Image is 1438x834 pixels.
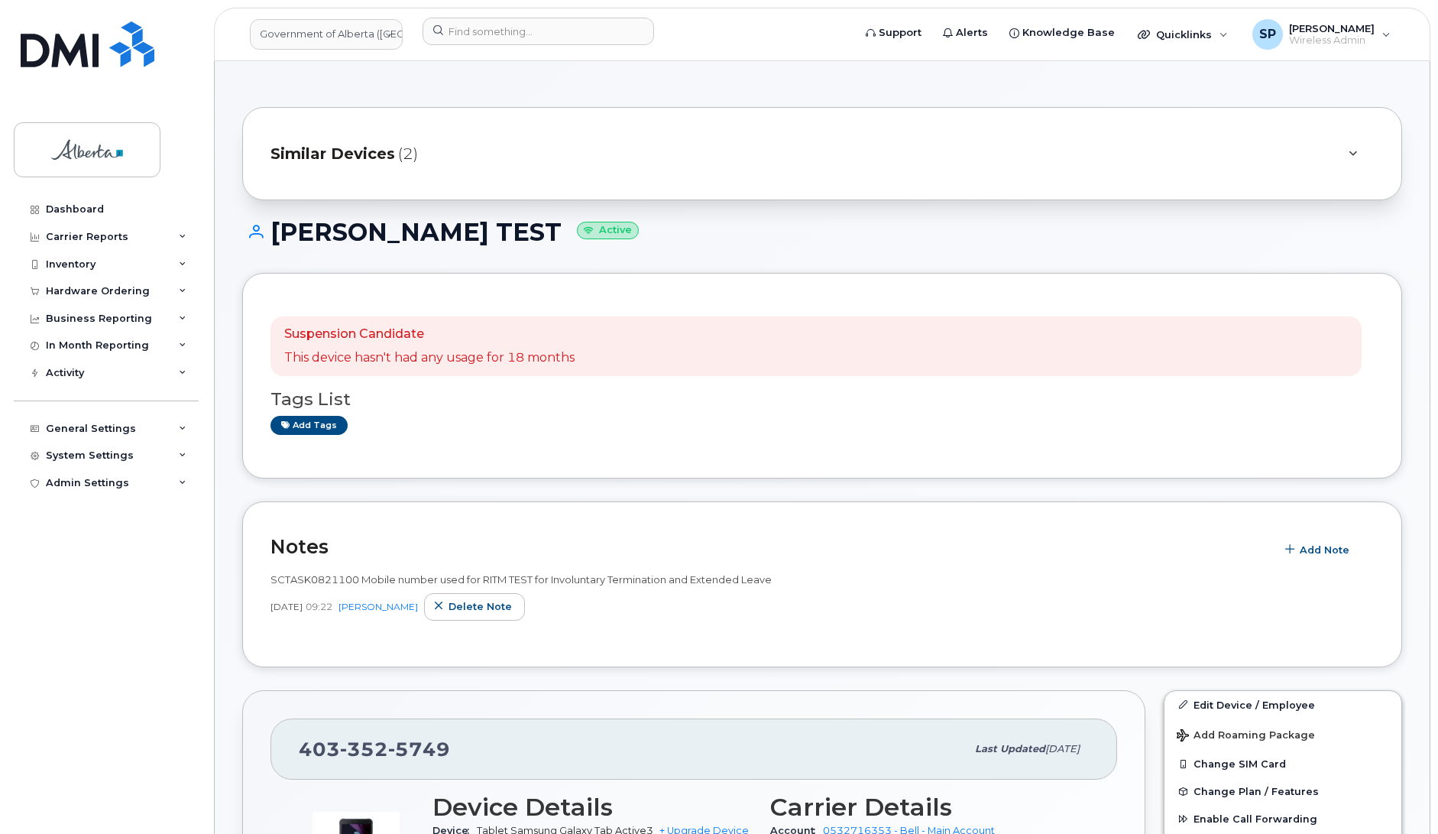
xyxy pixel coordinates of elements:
span: [DATE] [270,600,303,613]
span: 403 [299,738,450,761]
span: Last updated [975,743,1045,754]
span: Similar Devices [270,143,395,165]
span: 09:22 [306,600,332,613]
span: 5749 [388,738,450,761]
span: (2) [398,143,418,165]
button: Change SIM Card [1164,750,1401,777]
span: [DATE] [1045,743,1080,754]
h3: Tags List [270,390,1374,409]
button: Change Plan / Features [1164,777,1401,805]
a: Add tags [270,416,348,435]
button: Enable Call Forwarding [1164,805,1401,832]
a: [PERSON_NAME] [338,601,418,612]
p: This device hasn't had any usage for 18 months [284,349,575,367]
h3: Carrier Details [770,793,1090,821]
button: Delete note [424,593,525,621]
span: Delete note [449,599,512,614]
h2: Notes [270,535,1268,558]
p: Suspension Candidate [284,326,575,343]
span: 352 [340,738,388,761]
h1: [PERSON_NAME] TEST [242,219,1402,245]
button: Add Note [1275,536,1362,563]
span: Add Note [1300,543,1349,557]
span: SCTASK0821100 Mobile number used for RITM TEST for Involuntary Termination and Extended Leave [270,573,772,586]
span: Change Plan / Features [1193,786,1319,797]
small: Active [577,222,639,239]
a: Edit Device / Employee [1164,691,1401,719]
h3: Device Details [432,793,752,821]
span: Add Roaming Package [1177,729,1315,744]
span: Enable Call Forwarding [1193,813,1317,825]
button: Add Roaming Package [1164,719,1401,750]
